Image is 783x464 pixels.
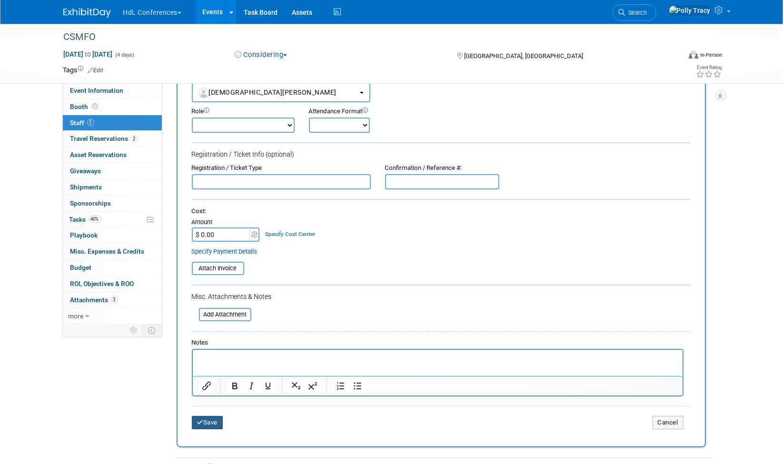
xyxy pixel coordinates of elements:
div: Cost: [192,207,691,216]
img: ExhibitDay [63,8,111,18]
span: Booth not reserved yet [91,103,100,110]
span: 2 [131,135,138,142]
button: Bullet list [349,379,365,393]
button: Save [192,416,223,429]
a: Specify Cost Center [265,231,315,237]
a: Booth [63,99,162,115]
a: Specify Payment Details [192,248,258,255]
span: Shipments [70,183,102,191]
a: Event Information [63,83,162,99]
a: more [63,308,162,324]
div: Amount [192,218,261,227]
div: Event Format [624,49,723,64]
a: Misc. Expenses & Credits [63,244,162,259]
span: Event Information [70,87,124,94]
div: In-Person [700,51,722,59]
div: Registration / Ticket Info (optional) [192,149,691,159]
button: Italic [243,379,259,393]
button: [DEMOGRAPHIC_DATA][PERSON_NAME] [192,83,370,102]
button: Superscript [304,379,320,393]
div: Attendance Format [309,107,423,116]
span: Asset Reservations [70,151,127,158]
a: Asset Reservations [63,147,162,163]
span: Attachments [70,296,118,304]
a: Budget [63,260,162,276]
span: Tasks [69,216,101,223]
td: Personalize Event Tab Strip [126,324,143,336]
span: [DATE] [DATE] [63,50,113,59]
span: to [84,50,93,58]
a: Edit [88,67,104,74]
span: Booth [70,103,100,110]
div: Notes [192,338,684,347]
iframe: Rich Text Area [193,350,683,376]
span: more [69,312,84,320]
span: 3 [111,296,118,303]
button: Insert/edit link [198,379,215,393]
span: [GEOGRAPHIC_DATA], [GEOGRAPHIC_DATA] [464,52,583,59]
span: 40% [89,216,101,223]
div: CSMFO [60,29,666,46]
div: Confirmation / Reference #: [385,164,499,173]
span: Search [625,9,647,16]
button: Underline [259,379,276,393]
td: Toggle Event Tabs [142,324,162,336]
div: Role [192,107,295,116]
div: Event Rating [696,65,722,70]
span: Sponsorships [70,199,111,207]
a: Sponsorships [63,196,162,211]
span: (4 days) [115,52,135,58]
span: 2 [87,119,94,126]
span: Budget [70,264,92,271]
button: Cancel [653,416,684,429]
a: Playbook [63,227,162,243]
a: ROI, Objectives & ROO [63,276,162,292]
a: Shipments [63,179,162,195]
span: Playbook [70,231,98,239]
button: Numbered list [332,379,348,393]
td: Tags [63,65,104,75]
a: Staff2 [63,115,162,131]
a: Attachments3 [63,292,162,308]
a: Search [613,4,656,21]
span: [DEMOGRAPHIC_DATA][PERSON_NAME] [198,89,337,96]
span: Travel Reservations [70,135,138,142]
button: Subscript [287,379,304,393]
span: Staff [70,119,94,127]
span: Misc. Expenses & Credits [70,247,145,255]
a: Giveaways [63,163,162,179]
a: Travel Reservations2 [63,131,162,147]
span: Giveaways [70,167,101,175]
div: Registration / Ticket Type [192,164,371,173]
a: Tasks40% [63,212,162,227]
button: Considering [231,50,291,60]
div: Misc. Attachments & Notes [192,292,691,301]
span: ROI, Objectives & ROO [70,280,134,287]
button: Bold [226,379,242,393]
img: Polly Tracy [669,5,711,16]
img: Format-Inperson.png [689,51,698,59]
